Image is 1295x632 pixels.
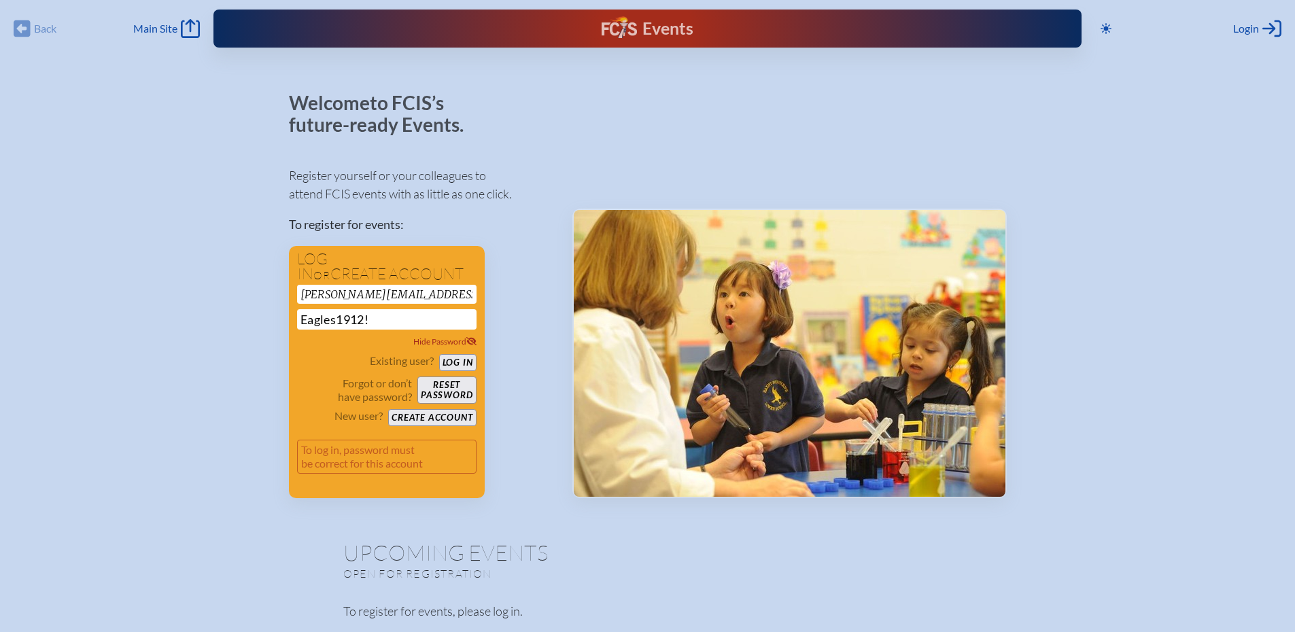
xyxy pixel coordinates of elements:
button: Log in [439,354,477,371]
span: Main Site [133,22,177,35]
p: To log in, password must be correct for this account [297,440,477,474]
div: FCIS Events — Future ready [452,16,842,41]
span: Hide Password [413,336,477,347]
h1: Log in create account [297,251,477,282]
span: Login [1233,22,1259,35]
span: or [313,268,330,282]
p: New user? [334,409,383,423]
p: To register for events, please log in. [343,602,952,620]
a: Main Site [133,19,200,38]
p: Forgot or don’t have password? [297,376,413,404]
p: Open for registration [343,567,702,580]
button: Create account [388,409,476,426]
h1: Upcoming Events [343,542,952,563]
p: Welcome to FCIS’s future-ready Events. [289,92,479,135]
input: Email [297,285,477,304]
p: Register yourself or your colleagues to attend FCIS events with as little as one click. [289,166,551,203]
button: Resetpassword [417,376,476,404]
input: Password [297,309,477,330]
img: Events [574,210,1005,497]
p: To register for events: [289,215,551,234]
p: Existing user? [370,354,434,368]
